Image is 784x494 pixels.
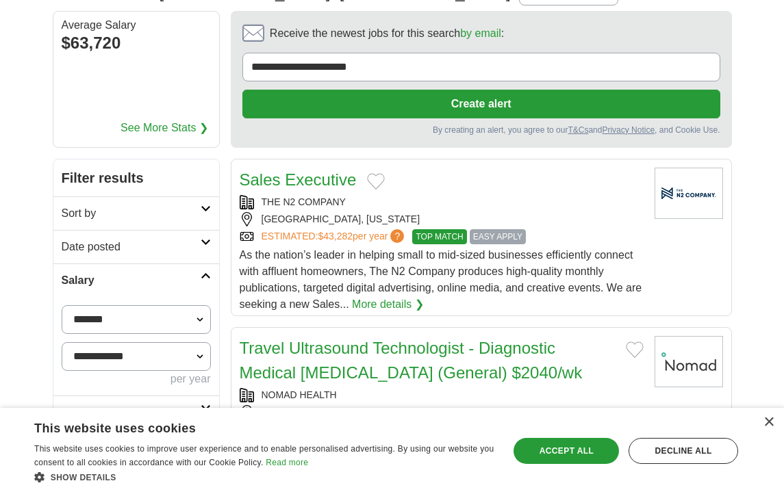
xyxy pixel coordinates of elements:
[367,173,385,190] button: Add to favorite jobs
[240,339,583,382] a: Travel Ultrasound Technologist - Diagnostic Medical [MEDICAL_DATA] (General) $2040/wk
[626,341,644,358] button: Add to favorite jobs
[53,230,219,263] a: Date posted
[390,229,404,243] span: ?
[655,168,723,219] img: Company logo
[514,438,619,464] div: Accept all
[62,272,201,289] h2: Salary
[62,239,201,255] h2: Date posted
[470,229,526,244] span: EASY APPLY
[629,438,738,464] div: Decline all
[34,416,461,437] div: This website uses cookies
[262,229,407,244] a: ESTIMATED:$43,282per year?
[53,395,219,429] a: Remote
[34,470,495,484] div: Show details
[242,90,720,118] button: Create alert
[62,205,201,222] h2: Sort by
[62,404,201,421] h2: Remote
[53,159,219,196] h2: Filter results
[763,417,774,428] div: Close
[655,336,723,387] img: Nomad Health logo
[53,263,219,297] a: Salary
[53,196,219,230] a: Sort by
[62,371,211,387] div: per year
[62,31,211,55] div: $63,720
[62,20,211,31] div: Average Salary
[568,125,588,135] a: T&Cs
[460,27,501,39] a: by email
[240,212,644,226] div: [GEOGRAPHIC_DATA], [US_STATE]
[240,249,642,310] span: As the nation’s leader in helping small to mid-sized businesses efficiently connect with affluent...
[242,124,720,136] div: By creating an alert, you agree to our and , and Cookie Use.
[266,458,308,467] a: Read more, opens a new window
[34,444,494,467] span: This website uses cookies to improve user experience and to enable personalised advertising. By u...
[412,229,466,244] span: TOP MATCH
[602,125,655,135] a: Privacy Notice
[270,25,504,42] span: Receive the newest jobs for this search :
[240,195,644,209] div: THE N2 COMPANY
[240,170,357,189] a: Sales Executive
[318,231,353,242] span: $43,282
[51,473,116,482] span: Show details
[262,389,337,400] a: NOMAD HEALTH
[121,120,208,136] a: See More Stats ❯
[352,296,424,313] a: More details ❯
[240,405,644,419] div: [GEOGRAPHIC_DATA], [US_STATE], 30383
